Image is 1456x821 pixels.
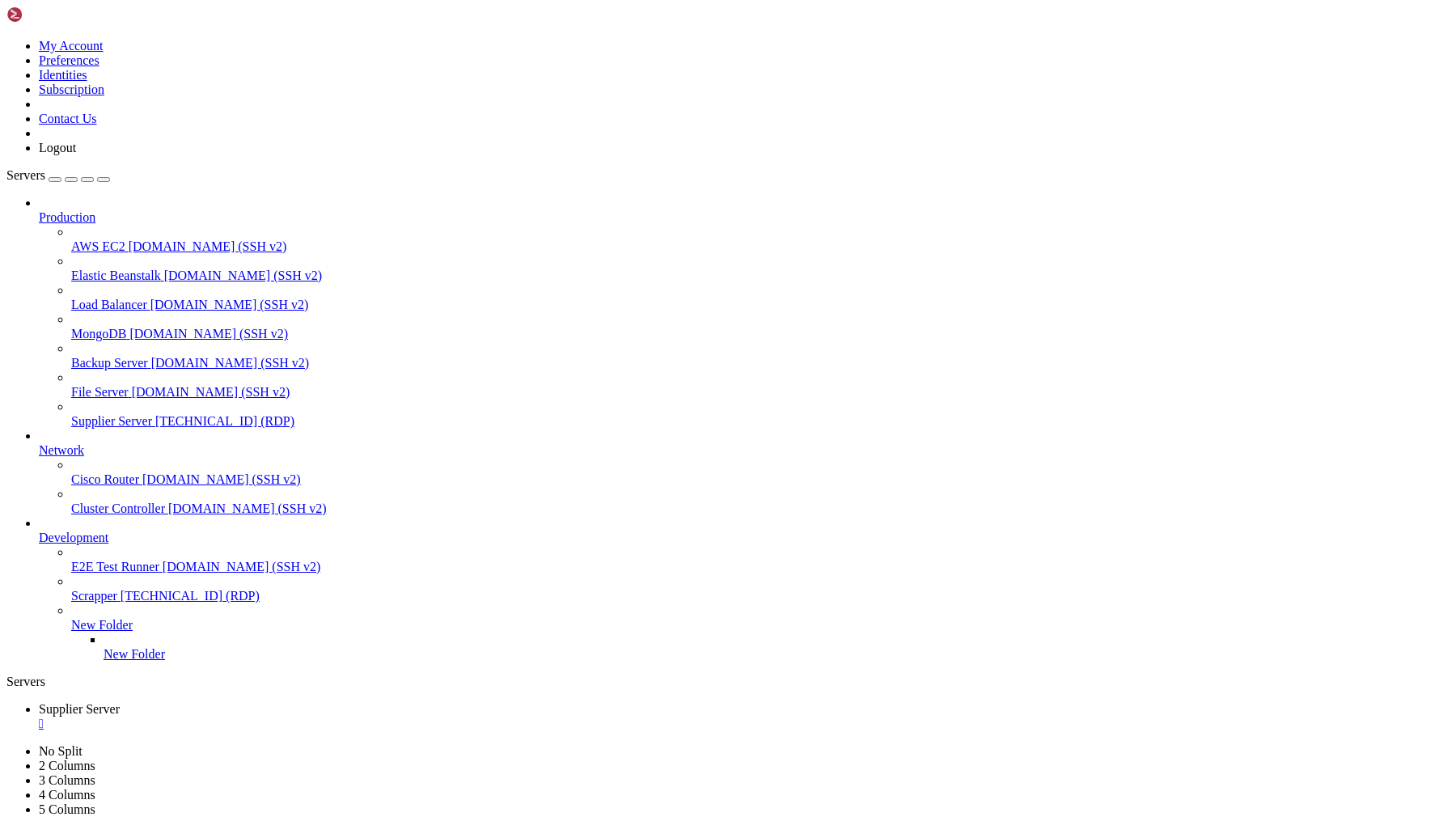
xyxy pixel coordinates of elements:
[71,370,1450,400] li: File Server [DOMAIN_NAME] (SSH v2)
[39,759,95,772] a: 2 Columns
[71,356,148,370] span: Backup Server
[71,327,126,341] span: MongoDB
[39,53,99,67] a: Preferences
[71,618,133,632] span: New Folder
[39,443,84,457] span: Network
[150,298,309,311] span: [DOMAIN_NAME] (SSH v2)
[71,487,1450,516] li: Cluster Controller [DOMAIN_NAME] (SSH v2)
[39,516,1450,662] li: Development
[168,501,327,515] span: [DOMAIN_NAME] (SSH v2)
[39,68,87,82] a: Identities
[142,472,301,486] span: [DOMAIN_NAME] (SSH v2)
[71,589,1450,603] a: Scrapper [TECHNICAL_ID] (RDP)
[39,83,104,96] a: Subscription
[39,531,108,544] span: Development
[39,210,95,224] span: Production
[163,560,321,573] span: [DOMAIN_NAME] (SSH v2)
[71,472,139,486] span: Cisco Router
[71,327,1450,341] a: MongoDB [DOMAIN_NAME] (SSH v2)
[39,39,104,53] a: My Account
[71,312,1450,341] li: MongoDB [DOMAIN_NAME] (SSH v2)
[71,239,1450,254] a: AWS EC2 [DOMAIN_NAME] (SSH v2)
[39,717,1450,731] a: 
[71,269,1450,283] a: Elastic Beanstalk [DOMAIN_NAME] (SSH v2)
[71,269,161,282] span: Elastic Beanstalk
[39,531,1450,545] a: Development
[71,472,1450,487] a: Cisco Router [DOMAIN_NAME] (SSH v2)
[39,141,76,154] a: Logout
[71,560,1450,574] a: E2E Test Runner [DOMAIN_NAME] (SSH v2)
[71,501,165,515] span: Cluster Controller
[6,168,110,182] a: Servers
[71,254,1450,283] li: Elastic Beanstalk [DOMAIN_NAME] (SSH v2)
[39,802,95,816] a: 5 Columns
[71,298,1450,312] a: Load Balancer [DOMAIN_NAME] (SSH v2)
[39,773,95,787] a: 3 Columns
[71,400,1450,429] li: Supplier Server [TECHNICAL_ID] (RDP)
[164,269,323,282] span: [DOMAIN_NAME] (SSH v2)
[155,414,294,428] span: [TECHNICAL_ID] (RDP)
[71,574,1450,603] li: Scrapper [TECHNICAL_ID] (RDP)
[39,744,83,758] a: No Split
[71,283,1450,312] li: Load Balancer [DOMAIN_NAME] (SSH v2)
[39,210,1450,225] a: Production
[129,239,287,253] span: [DOMAIN_NAME] (SSH v2)
[129,327,288,341] span: [DOMAIN_NAME] (SSH v2)
[39,443,1450,458] a: Network
[121,589,260,603] span: [TECHNICAL_ID] (RDP)
[71,603,1450,662] li: New Folder
[39,702,1450,731] a: Supplier Server
[151,356,310,370] span: [DOMAIN_NAME] (SSH v2)
[71,501,1450,516] a: Cluster Controller [DOMAIN_NAME] (SSH v2)
[71,225,1450,254] li: AWS EC2 [DOMAIN_NAME] (SSH v2)
[71,545,1450,574] li: E2E Test Runner [DOMAIN_NAME] (SSH v2)
[39,702,120,716] span: Supplier Server
[39,112,97,125] a: Contact Us
[6,675,1450,689] div: Servers
[71,341,1450,370] li: Backup Server [DOMAIN_NAME] (SSH v2)
[71,458,1450,487] li: Cisco Router [DOMAIN_NAME] (SSH v2)
[71,618,1450,633] a: New Folder
[104,647,165,661] span: New Folder
[71,239,125,253] span: AWS EC2
[104,633,1450,662] li: New Folder
[6,168,45,182] span: Servers
[39,196,1450,429] li: Production
[6,6,99,23] img: Shellngn
[71,414,152,428] span: Supplier Server
[71,589,117,603] span: Scrapper
[104,647,1450,662] a: New Folder
[71,298,147,311] span: Load Balancer
[132,385,290,399] span: [DOMAIN_NAME] (SSH v2)
[71,560,159,573] span: E2E Test Runner
[71,414,1450,429] a: Supplier Server [TECHNICAL_ID] (RDP)
[71,385,129,399] span: File Server
[71,385,1450,400] a: File Server [DOMAIN_NAME] (SSH v2)
[71,356,1450,370] a: Backup Server [DOMAIN_NAME] (SSH v2)
[39,788,95,802] a: 4 Columns
[39,429,1450,516] li: Network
